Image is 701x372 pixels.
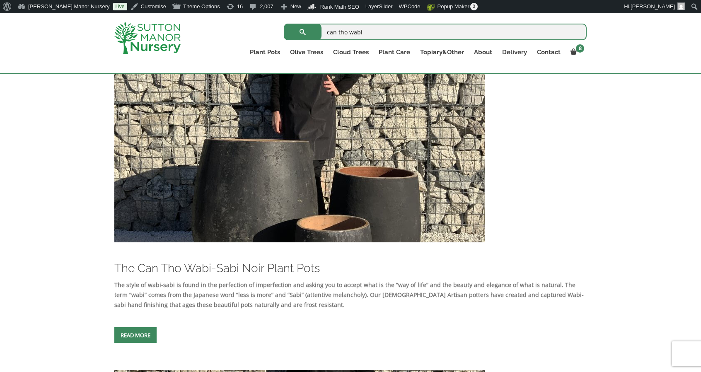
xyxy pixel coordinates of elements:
[114,149,485,157] a: The Can Tho Wabi-Sabi Noir Plant Pots
[284,24,587,40] input: Search...
[114,22,181,54] img: logo
[113,3,127,10] a: Live
[469,46,497,58] a: About
[576,44,584,53] span: 8
[245,46,285,58] a: Plant Pots
[114,261,320,275] a: The Can Tho Wabi-Sabi Noir Plant Pots
[415,46,469,58] a: Topiary&Other
[566,46,587,58] a: 8
[497,46,532,58] a: Delivery
[285,46,328,58] a: Olive Trees
[374,46,415,58] a: Plant Care
[114,327,157,343] a: Read more
[470,3,478,10] span: 0
[328,46,374,58] a: Cloud Trees
[114,281,584,309] strong: The style of wabi-sabi is found in the perfection of imperfection and asking you to accept what i...
[532,46,566,58] a: Contact
[320,4,359,10] span: Rank Math SEO
[631,3,675,10] span: [PERSON_NAME]
[114,64,485,242] img: The Can Tho Wabi-Sabi Noir Plant Pots - IMG 3091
